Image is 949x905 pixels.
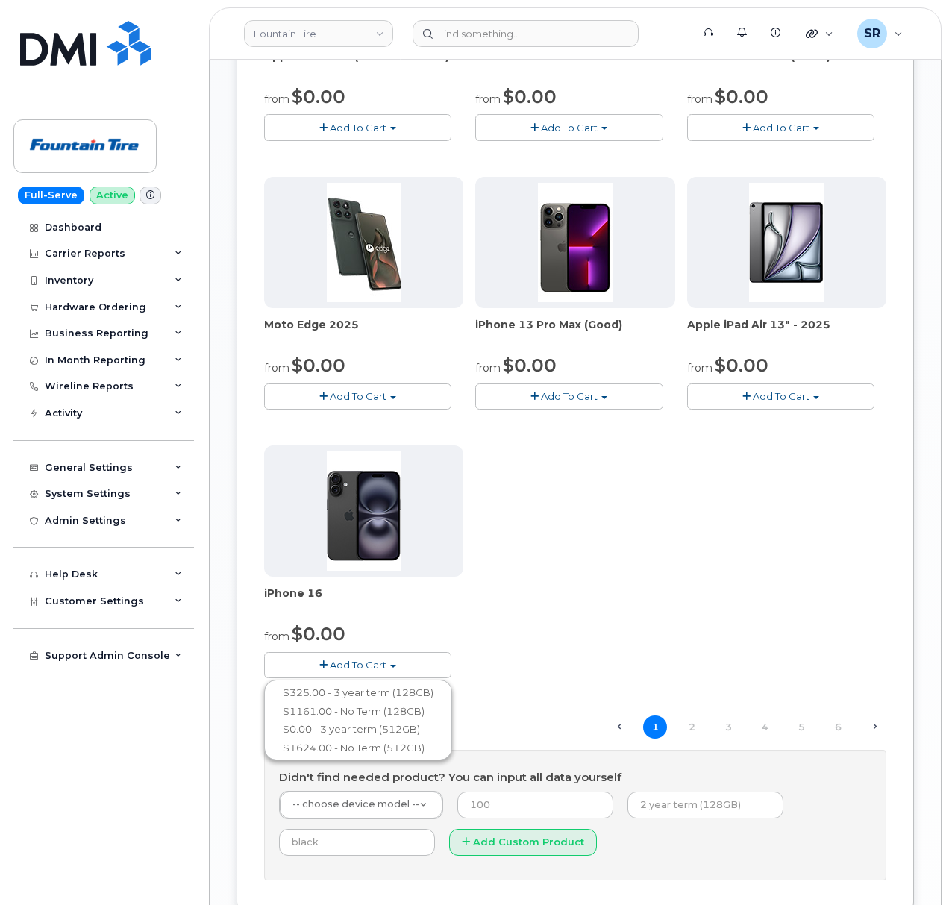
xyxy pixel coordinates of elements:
span: ← Previous [607,717,630,736]
input: 2 year term (128GB) [627,792,783,818]
div: iPhone 16 [264,586,463,616]
span: $0.00 [503,86,557,107]
img: MOEDGE2025GR.jpg [327,183,401,302]
span: SR [864,25,880,43]
button: Add To Cart [475,383,663,410]
span: Add To Cart [541,390,598,402]
span: -- choose device model -- [292,798,419,810]
div: Quicklinks [795,19,844,48]
img: AIPA13128GY.jpg [749,183,824,302]
button: Add To Cart [687,114,874,140]
span: $0.00 [503,354,557,376]
small: from [264,93,289,106]
a: 6 [826,715,850,739]
button: Add To Cart [264,652,451,678]
span: $0.00 [292,354,345,376]
button: Add Custom Product [449,829,597,857]
small: from [687,93,712,106]
small: from [264,361,289,375]
small: from [475,93,501,106]
div: Apple iPad Mini (7th Generation) [264,48,463,78]
div: APPLE IPHONE 13 (Great) [687,48,886,78]
small: from [687,361,712,375]
a: 3 [716,715,740,739]
input: Find something... [413,20,639,47]
span: $0.00 [715,354,768,376]
a: 2 [680,715,704,739]
a: $1161.00 - No Term (128GB) [268,702,448,721]
span: 1 [643,715,667,739]
span: Add To Cart [541,122,598,134]
button: Add To Cart [264,383,451,410]
a: Next → [862,717,886,736]
span: Add To Cart [753,122,809,134]
button: Add To Cart [475,114,663,140]
div: Moto Edge 2025 [264,317,463,347]
a: Fountain Tire [244,20,393,47]
small: from [264,630,289,643]
iframe: Messenger Launcher [884,840,938,894]
div: iPhone 13 Pro Max (Good) [475,317,674,347]
a: $0.00 - 3 year term (512GB) [268,720,448,739]
input: black [279,829,435,856]
h4: Didn't find needed product? You can input all data yourself [279,771,871,784]
a: 5 [789,715,813,739]
img: LAIP13PM128BK.jpg [538,183,613,302]
div: Apple iPad Air 13" - 2025 [687,317,886,347]
span: $0.00 [292,623,345,645]
div: ZTE Connect Hub 5G [475,48,674,78]
span: $0.00 [292,86,345,107]
a: -- choose device model -- [280,792,442,818]
span: Add To Cart [330,390,386,402]
button: Add To Cart [687,383,874,410]
span: Add To Cart [330,659,386,671]
div: Sebastian Reissig [847,19,913,48]
input: 100 [457,792,613,818]
small: from [475,361,501,375]
a: $325.00 - 3 year term (128GB) [268,683,448,702]
span: Add To Cart [330,122,386,134]
span: $0.00 [715,86,768,107]
span: Add To Cart [753,390,809,402]
img: LAIP16128BK.jpg [327,451,401,571]
a: 4 [753,715,777,739]
a: $1624.00 - No Term (512GB) [268,739,448,757]
button: Add To Cart [264,114,451,140]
